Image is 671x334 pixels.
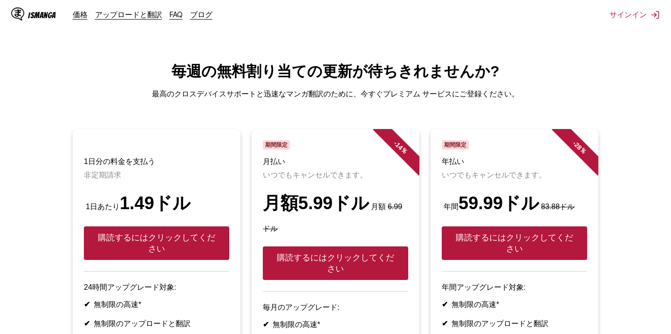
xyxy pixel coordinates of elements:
[573,141,583,151] font: 28
[11,7,24,20] img: IsMangaロゴ
[459,193,539,213] font: 59.99ドル
[265,142,288,148] font: 期間限定
[394,141,404,151] font: 14
[571,139,578,146] font: -
[263,157,285,165] font: 月払い
[371,203,386,211] font: 月額
[442,300,448,308] font: ✔
[95,10,162,19] a: アップロードと翻訳
[263,171,367,179] font: いつでもキャンセルできます。
[84,300,90,308] font: ✔
[442,171,546,179] font: いつでもキャンセルできます。
[73,10,88,19] a: 価格
[94,300,141,308] font: 無制限の高速*
[444,142,466,148] font: 期間限定
[11,7,73,22] a: IsMangaロゴIsManga
[609,10,660,20] button: サインイン
[399,146,409,156] font: ％
[578,146,588,156] font: ％
[152,90,519,98] font: 最高のクロスデバイスサポートと迅速なマンガ翻訳のために、今すぐプレミアム サービスにご登録ください。
[444,203,459,211] font: 年間
[84,171,121,179] font: 非定期請求
[171,63,500,80] font: 毎週の無料割り当ての更新が待ちきれませんか?
[277,253,394,273] font: 購読するにはクリックしてください
[84,157,155,165] font: 1日分の料金を支払う
[28,11,56,20] font: IsManga
[94,320,191,327] font: 無制限のアップロードと翻訳
[650,10,660,20] img: サインアウト
[452,320,548,327] font: 無制限のアップロードと翻訳
[84,283,176,291] font: 24時間アップグレード対象:
[120,193,191,213] font: 1.49ドル
[98,233,215,253] font: 購読するにはクリックしてください
[263,303,339,311] font: 毎月のアップグレード:
[273,320,320,328] font: 無制限の高速*
[541,203,575,211] font: 83.88ドル
[170,10,183,19] a: FAQ
[442,283,526,291] font: 年間アップグレード対象:
[456,233,573,253] font: 購読するにはクリックしてください
[86,203,120,211] font: 1日あたり
[84,226,229,260] button: 購読するにはクリックしてください
[190,10,212,19] a: ブログ
[263,246,408,280] button: 購読するにはクリックしてください
[609,10,647,19] font: サインイン
[263,193,369,213] font: 月額5.99ドル
[263,320,269,328] font: ✔
[452,300,499,308] font: 無制限の高速*
[442,226,587,260] button: 購読するにはクリックしてください
[442,320,448,327] font: ✔
[442,157,464,165] font: 年払い
[84,320,90,327] font: ✔
[392,139,399,146] font: -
